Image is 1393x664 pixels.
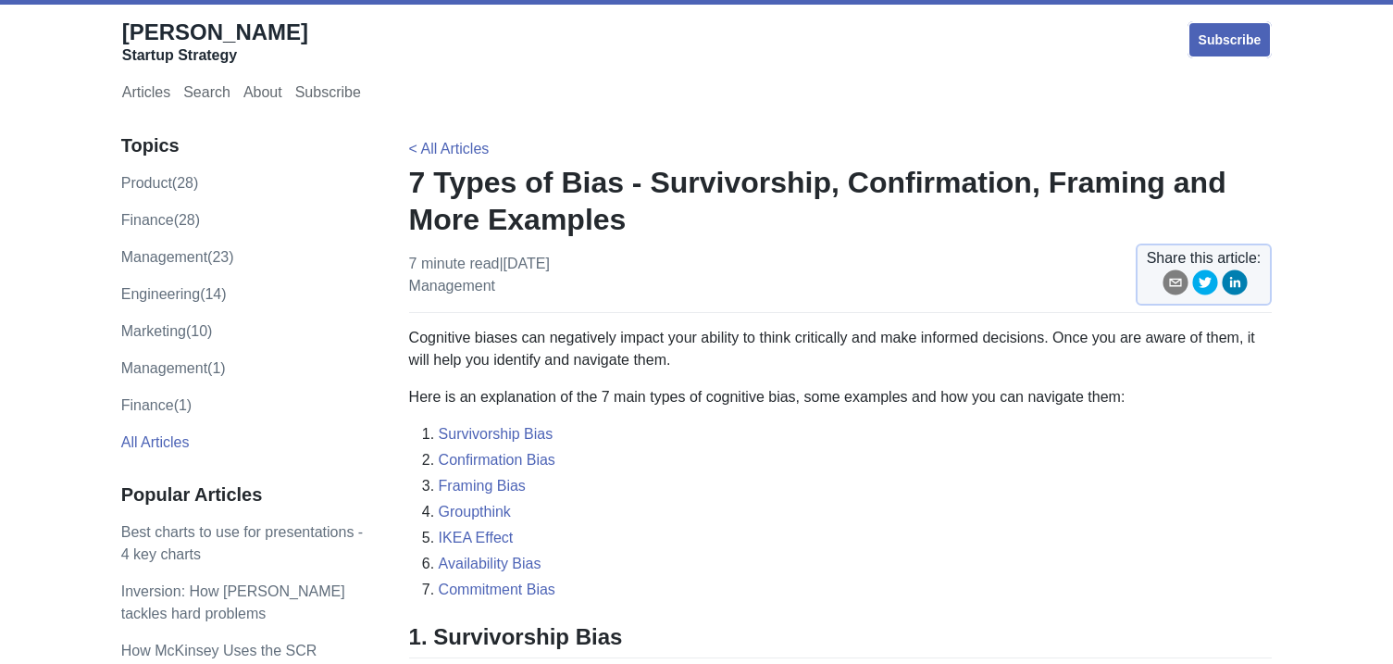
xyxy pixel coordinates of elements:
a: Search [183,84,230,105]
a: < All Articles [409,141,490,157]
a: Commitment Bias [439,582,555,597]
button: email [1163,269,1188,302]
h1: 7 Types of Bias - Survivorship, Confirmation, Framing and More Examples [409,164,1273,238]
a: management(23) [121,249,234,265]
h3: Topics [121,134,370,157]
a: Framing Bias [439,478,526,494]
a: management [409,278,495,294]
a: About [243,84,282,105]
a: finance(28) [121,212,200,228]
a: IKEA Effect [439,530,514,545]
p: Cognitive biases can negatively impact your ability to think critically and make informed decisio... [409,327,1273,371]
a: Inversion: How [PERSON_NAME] tackles hard problems [121,583,345,621]
button: linkedin [1222,269,1248,302]
span: Share this article: [1147,247,1262,269]
span: [PERSON_NAME] [122,19,308,44]
a: engineering(14) [121,286,227,302]
a: Subscribe [295,84,361,105]
a: Availability Bias [439,556,541,571]
a: Best charts to use for presentations - 4 key charts [121,524,363,562]
a: Articles [122,84,170,105]
a: product(28) [121,175,199,191]
div: Startup Strategy [122,46,308,65]
button: twitter [1192,269,1218,302]
a: Survivorship Bias [439,426,553,442]
a: All Articles [121,434,190,450]
a: Subscribe [1188,21,1273,58]
a: Finance(1) [121,397,192,413]
p: Here is an explanation of the 7 main types of cognitive bias, some examples and how you can navig... [409,386,1273,408]
p: 7 minute read | [DATE] [409,253,550,297]
a: Confirmation Bias [439,452,555,468]
h2: 1. Survivorship Bias [409,623,1273,658]
h3: Popular Articles [121,483,370,507]
a: Groupthink [439,504,511,520]
a: Management(1) [121,360,226,376]
a: marketing(10) [121,323,213,339]
a: [PERSON_NAME]Startup Strategy [122,19,308,65]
